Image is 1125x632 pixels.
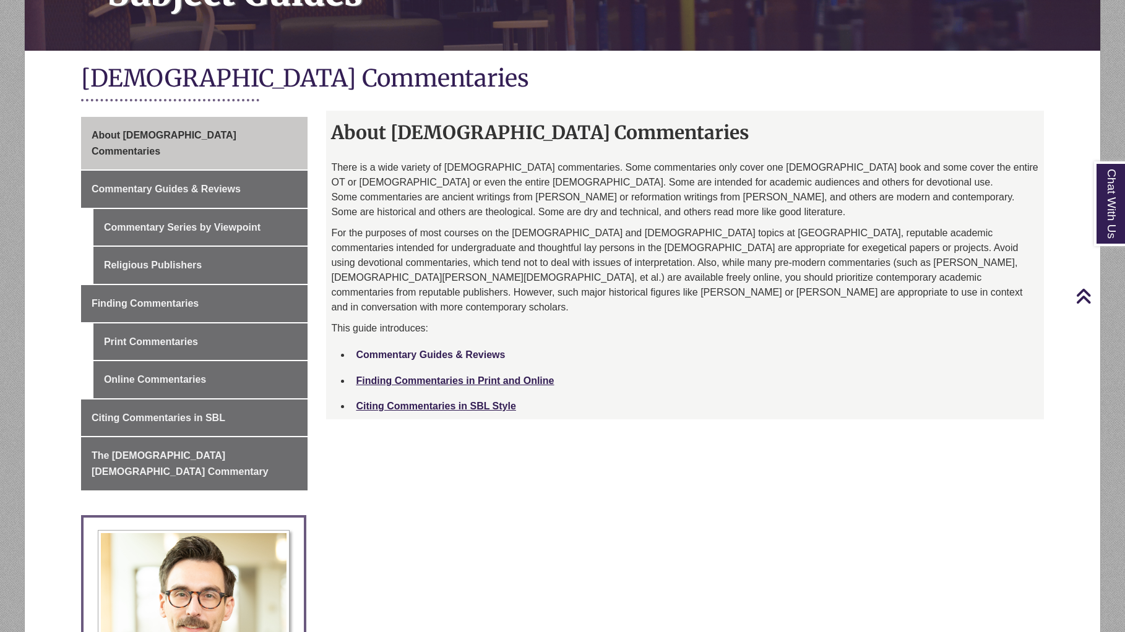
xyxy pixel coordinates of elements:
a: Religious Publishers [93,247,308,284]
span: Commentary Guides & Reviews [92,184,241,194]
h2: About [DEMOGRAPHIC_DATA] Commentaries [326,117,1044,148]
p: For the purposes of most courses on the [DEMOGRAPHIC_DATA] and [DEMOGRAPHIC_DATA] topics at [GEOG... [331,226,1039,315]
p: This guide introduces: [331,321,1039,336]
span: About [DEMOGRAPHIC_DATA] Commentaries [92,130,236,156]
a: Finding Commentaries in Print and Online [356,375,554,386]
p: There is a wide variety of [DEMOGRAPHIC_DATA] commentaries. Some commentaries only cover one [DEM... [331,160,1039,220]
span: The [DEMOGRAPHIC_DATA] [DEMOGRAPHIC_DATA] Commentary [92,450,269,477]
a: Finding Commentaries [81,285,308,322]
span: Finding Commentaries [92,298,199,309]
a: About [DEMOGRAPHIC_DATA] Commentaries [81,117,308,169]
a: The [DEMOGRAPHIC_DATA] [DEMOGRAPHIC_DATA] Commentary [81,437,308,490]
a: Online Commentaries [93,361,308,398]
a: Print Commentaries [93,323,308,361]
div: Guide Page Menu [81,117,308,490]
h1: [DEMOGRAPHIC_DATA] Commentaries [81,63,1044,96]
a: Citing Commentaries in SBL [81,399,308,437]
a: Citing Commentaries in SBL Style [356,401,515,411]
a: Back to Top [1075,288,1122,304]
a: Commentary Guides & Reviews [81,171,308,208]
a: Commentary Series by Viewpoint [93,209,308,246]
span: Citing Commentaries in SBL [92,412,225,423]
a: Commentary Guides & Reviews [356,349,505,360]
